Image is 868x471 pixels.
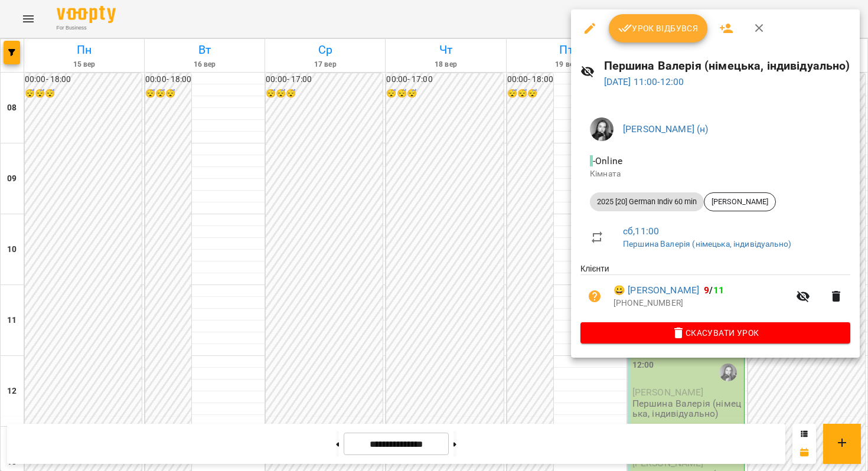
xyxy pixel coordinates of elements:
span: [PERSON_NAME] [704,197,775,207]
button: Візит ще не сплачено. Додати оплату? [580,282,609,310]
span: 9 [704,284,709,296]
a: сб , 11:00 [623,225,659,237]
a: Першина Валерія (німецька, індивідуально) [623,239,791,248]
button: Скасувати Урок [580,322,850,344]
p: [PHONE_NUMBER] [614,297,789,309]
span: Урок відбувся [618,21,699,35]
a: 😀 [PERSON_NAME] [614,283,699,297]
button: Урок відбувся [609,14,708,42]
a: [PERSON_NAME] (н) [623,123,709,135]
h6: Першина Валерія (німецька, індивідуально) [604,57,850,75]
div: [PERSON_NAME] [704,192,776,211]
b: / [704,284,724,296]
a: [DATE] 11:00-12:00 [604,76,684,87]
span: Скасувати Урок [590,326,841,340]
span: - Online [590,155,625,166]
p: Кімната [590,168,841,180]
span: 2025 [20] German Indiv 60 min [590,197,704,207]
ul: Клієнти [580,263,850,322]
span: 11 [713,284,724,296]
img: 9e1ebfc99129897ddd1a9bdba1aceea8.jpg [590,117,614,141]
